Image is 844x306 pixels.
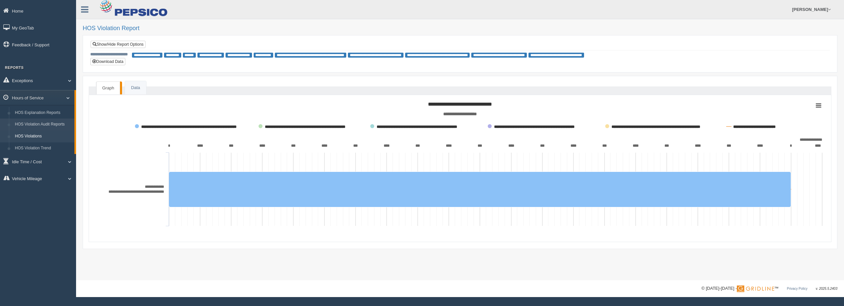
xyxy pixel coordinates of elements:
a: HOS Violation Trend [12,142,74,154]
a: Graph [96,81,120,95]
div: © [DATE]-[DATE] - ™ [701,285,837,292]
span: v. 2025.5.2403 [816,287,837,290]
h2: HOS Violation Report [83,25,837,32]
a: Data [125,81,146,95]
a: Privacy Policy [787,287,807,290]
img: Gridline [737,285,774,292]
a: HOS Explanation Reports [12,107,74,119]
a: Show/Hide Report Options [91,41,146,48]
button: Download Data [90,58,125,65]
a: HOS Violations [12,130,74,142]
a: HOS Violation Audit Reports [12,119,74,130]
